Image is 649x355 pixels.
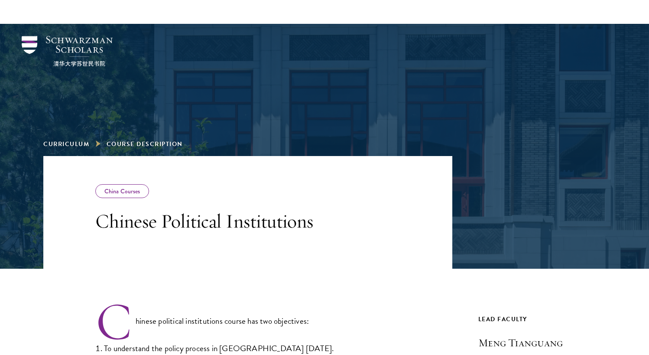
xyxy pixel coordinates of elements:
span: Course Description [107,140,183,149]
h3: Chinese Political Institutions [95,209,342,233]
h3: Meng Tianguang [478,335,606,350]
img: Schwarzman Scholars [22,36,113,66]
div: China Courses [95,184,149,198]
div: Lead Faculty [478,314,606,325]
span: Chinese political institutions course has two objectives: [136,315,309,327]
a: Curriculum [43,140,89,149]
